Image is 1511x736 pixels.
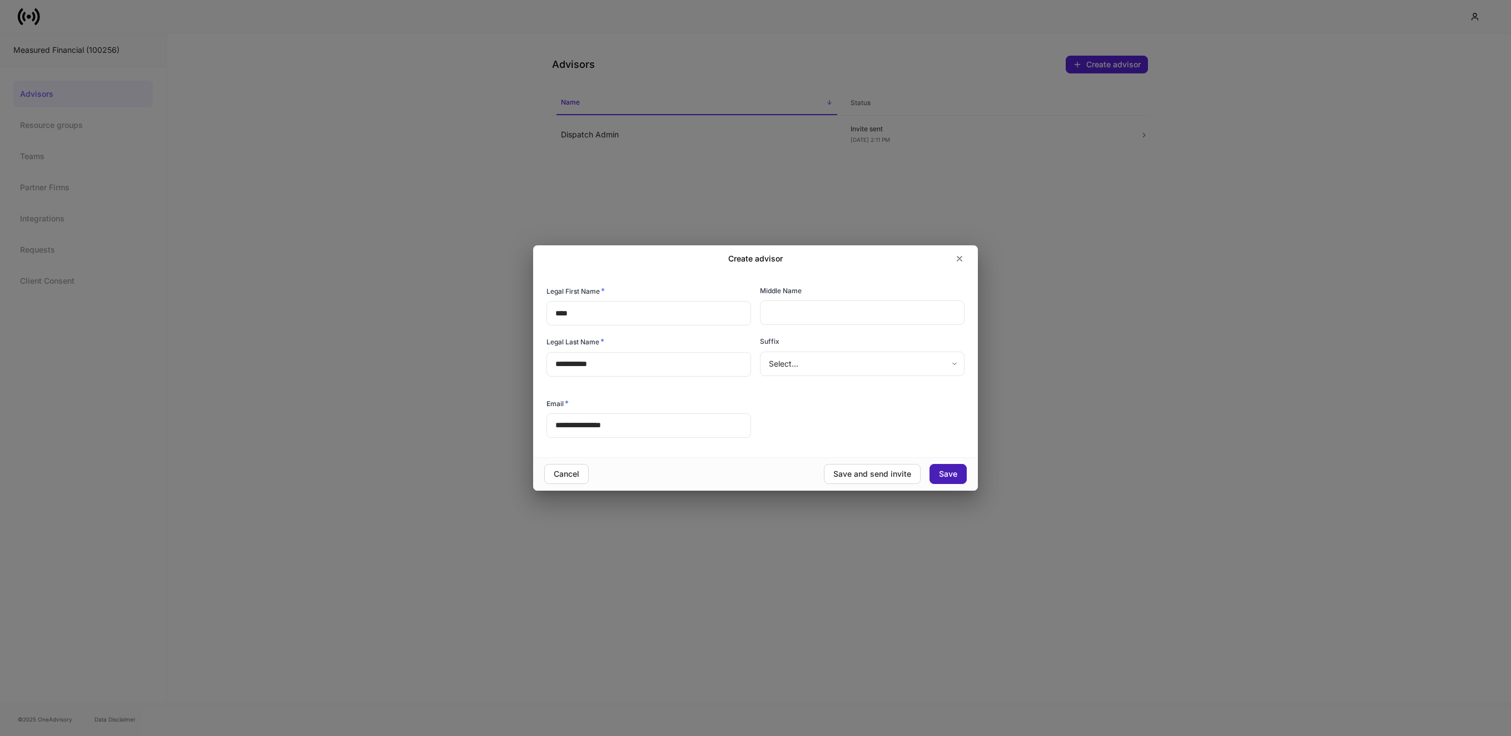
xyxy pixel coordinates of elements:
h6: Email [546,398,569,409]
h6: Suffix [760,336,779,347]
h6: Legal Last Name [546,336,604,347]
button: Save [930,464,967,484]
button: Save and send invite [824,464,921,484]
div: Cancel [554,470,579,478]
h6: Legal First Name [546,285,605,297]
button: Cancel [544,464,589,484]
div: Save [939,470,957,478]
div: Save and send invite [833,470,911,478]
div: Select... [760,352,964,376]
h2: Create advisor [728,253,783,264]
h6: Middle Name [760,285,802,296]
